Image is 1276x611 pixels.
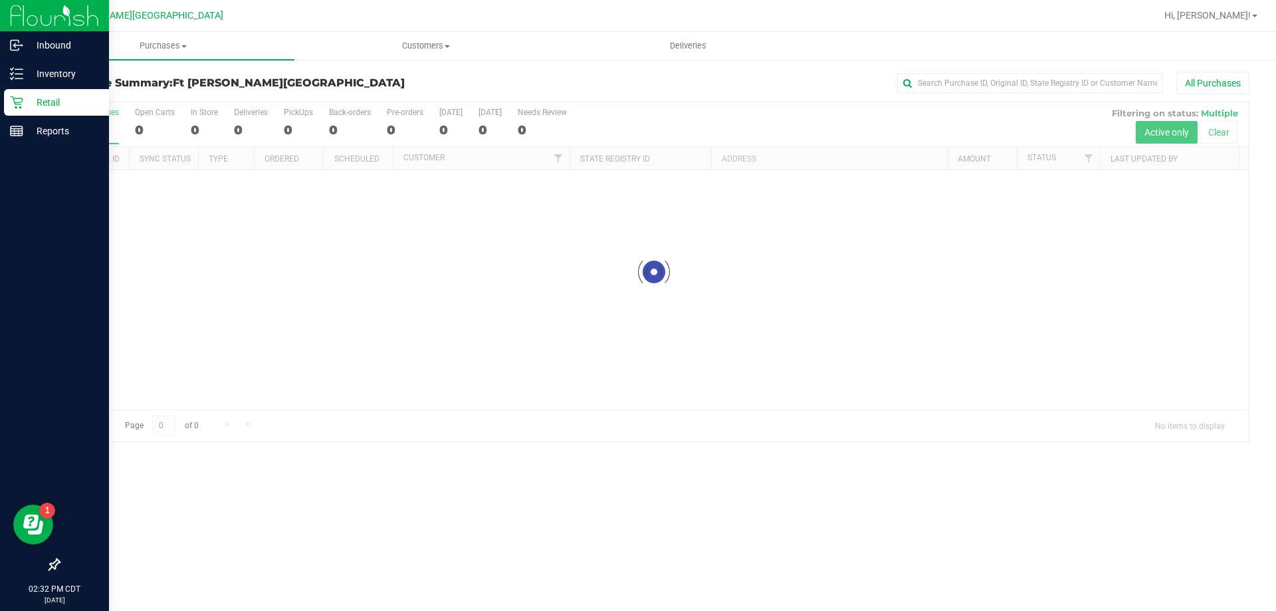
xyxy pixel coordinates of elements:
[295,40,556,52] span: Customers
[23,123,103,139] p: Reports
[557,32,819,60] a: Deliveries
[652,40,724,52] span: Deliveries
[173,76,405,89] span: Ft [PERSON_NAME][GEOGRAPHIC_DATA]
[6,595,103,605] p: [DATE]
[13,505,53,545] iframe: Resource center
[23,37,103,53] p: Inbound
[294,32,557,60] a: Customers
[48,10,223,21] span: Ft [PERSON_NAME][GEOGRAPHIC_DATA]
[23,94,103,110] p: Retail
[10,96,23,109] inline-svg: Retail
[1176,72,1249,94] button: All Purchases
[6,583,103,595] p: 02:32 PM CDT
[10,39,23,52] inline-svg: Inbound
[10,67,23,80] inline-svg: Inventory
[32,32,294,60] a: Purchases
[23,66,103,82] p: Inventory
[897,73,1163,93] input: Search Purchase ID, Original ID, State Registry ID or Customer Name...
[58,77,455,89] h3: Purchase Summary:
[10,124,23,138] inline-svg: Reports
[1164,10,1251,21] span: Hi, [PERSON_NAME]!
[39,503,55,519] iframe: Resource center unread badge
[32,40,294,52] span: Purchases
